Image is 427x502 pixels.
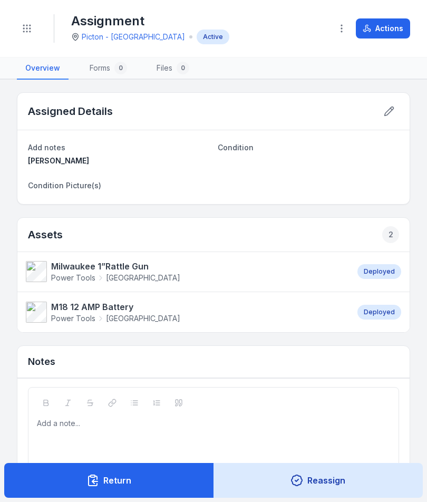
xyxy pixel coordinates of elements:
[197,30,229,44] div: Active
[71,13,229,30] h1: Assignment
[28,156,89,165] span: [PERSON_NAME]
[28,104,113,119] h2: Assigned Details
[51,260,180,273] strong: Milwaukee 1”Rattle Gun
[26,260,347,283] a: Milwaukee 1”Rattle GunPower Tools[GEOGRAPHIC_DATA]
[114,62,127,74] div: 0
[28,226,399,243] h2: Assets
[106,273,180,283] span: [GEOGRAPHIC_DATA]
[357,305,401,320] div: Deployed
[177,62,189,74] div: 0
[382,226,399,243] div: 2
[26,301,347,324] a: M18 12 AMP BatteryPower Tools[GEOGRAPHIC_DATA]
[51,273,95,283] span: Power Tools
[82,32,185,42] a: Picton - [GEOGRAPHIC_DATA]
[17,18,37,38] button: Toggle navigation
[81,57,135,80] a: Forms0
[213,463,423,498] button: Reassign
[28,181,101,190] span: Condition Picture(s)
[51,313,95,324] span: Power Tools
[356,18,410,38] button: Actions
[51,301,180,313] strong: M18 12 AMP Battery
[357,264,401,279] div: Deployed
[218,143,254,152] span: Condition
[4,463,214,498] button: Return
[17,57,69,80] a: Overview
[106,313,180,324] span: [GEOGRAPHIC_DATA]
[28,354,55,369] h3: Notes
[148,57,198,80] a: Files0
[28,143,65,152] span: Add notes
